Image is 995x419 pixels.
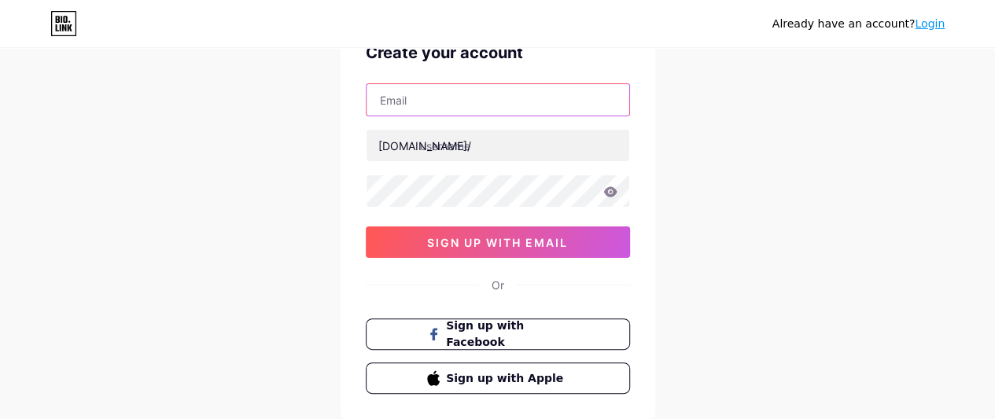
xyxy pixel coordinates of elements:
[772,16,945,32] div: Already have an account?
[366,318,630,350] button: Sign up with Facebook
[915,17,945,30] a: Login
[446,318,568,351] span: Sign up with Facebook
[366,362,630,394] button: Sign up with Apple
[427,236,568,249] span: sign up with email
[446,370,568,387] span: Sign up with Apple
[492,277,504,293] div: Or
[366,41,630,64] div: Create your account
[378,138,471,154] div: [DOMAIN_NAME]/
[366,226,630,258] button: sign up with email
[367,84,629,116] input: Email
[367,130,629,161] input: username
